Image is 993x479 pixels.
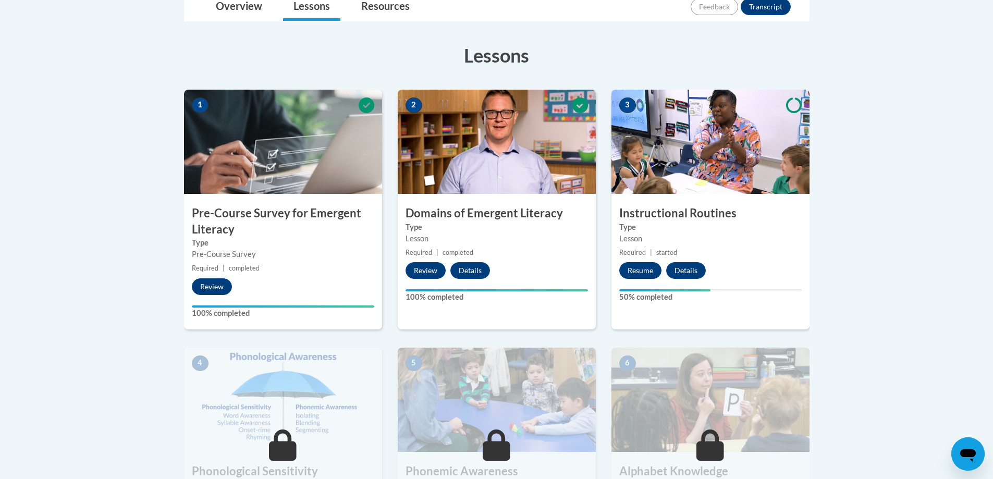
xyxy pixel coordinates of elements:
span: | [223,264,225,272]
img: Course Image [611,90,810,194]
label: 100% completed [406,291,588,303]
img: Course Image [611,348,810,452]
span: 1 [192,97,209,113]
div: Lesson [406,233,588,244]
span: started [656,249,677,256]
span: completed [229,264,260,272]
span: completed [443,249,473,256]
label: 50% completed [619,291,802,303]
label: Type [619,222,802,233]
span: 5 [406,355,422,371]
span: | [436,249,438,256]
button: Review [192,278,232,295]
span: Required [619,249,646,256]
h3: Lessons [184,42,810,68]
button: Resume [619,262,661,279]
div: Lesson [619,233,802,244]
img: Course Image [184,90,382,194]
div: Your progress [619,289,710,291]
span: 6 [619,355,636,371]
h3: Pre-Course Survey for Emergent Literacy [184,205,382,238]
span: Required [406,249,432,256]
label: Type [192,237,374,249]
span: 2 [406,97,422,113]
img: Course Image [184,348,382,452]
h3: Domains of Emergent Literacy [398,205,596,222]
span: 3 [619,97,636,113]
span: 4 [192,355,209,371]
button: Details [450,262,490,279]
button: Review [406,262,446,279]
div: Your progress [192,305,374,308]
div: Your progress [406,289,588,291]
img: Course Image [398,90,596,194]
label: Type [406,222,588,233]
span: Required [192,264,218,272]
div: Pre-Course Survey [192,249,374,260]
button: Details [666,262,706,279]
iframe: Button to launch messaging window [951,437,985,471]
img: Course Image [398,348,596,452]
h3: Instructional Routines [611,205,810,222]
span: | [650,249,652,256]
label: 100% completed [192,308,374,319]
